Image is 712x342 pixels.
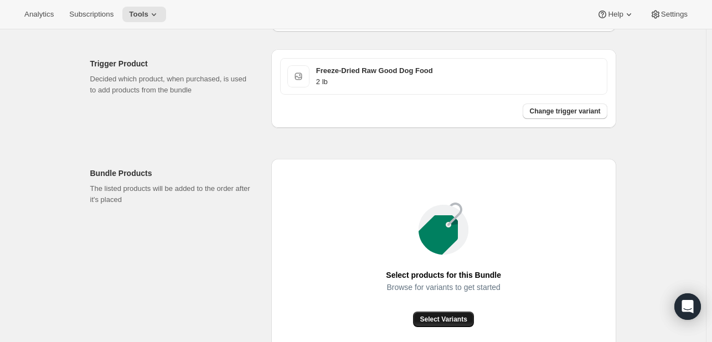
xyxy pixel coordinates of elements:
button: Subscriptions [63,7,120,22]
button: Settings [643,7,694,22]
button: Analytics [18,7,60,22]
span: Settings [661,10,688,19]
span: Browse for variants to get started [386,279,500,295]
button: Tools [122,7,166,22]
p: The listed products will be added to the order after it's placed [90,183,254,205]
button: Change trigger variant [523,103,607,119]
span: Change trigger variant [529,107,600,116]
span: Analytics [24,10,54,19]
span: Select Variants [420,315,467,324]
span: Tools [129,10,148,19]
h2: Trigger Product [90,58,254,69]
h3: Freeze-Dried Raw Good Dog Food [316,65,600,76]
h2: Bundle Products [90,168,254,179]
span: Select products for this Bundle [386,267,501,283]
h4: 2 lb [316,76,600,87]
span: Subscriptions [69,10,113,19]
p: Decided which product, when purchased, is used to add products from the bundle [90,74,254,96]
span: Help [608,10,623,19]
button: Help [590,7,641,22]
div: Open Intercom Messenger [674,293,701,320]
button: Select Variants [413,312,473,327]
